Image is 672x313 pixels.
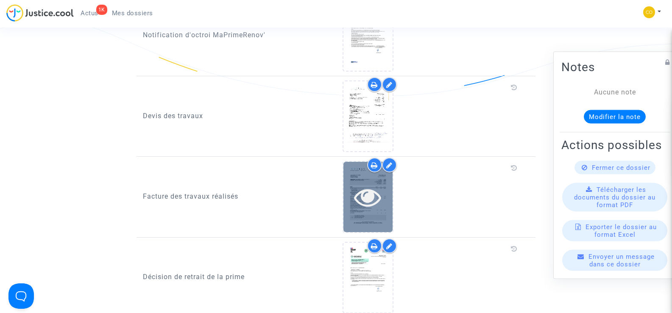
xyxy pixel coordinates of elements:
[574,186,655,208] span: Télécharger les documents du dossier au format PDF
[643,6,655,18] img: 84a266a8493598cb3cce1313e02c3431
[6,4,74,22] img: jc-logo.svg
[574,87,655,97] div: Aucune note
[143,271,330,282] p: Décision de retrait de la prime
[561,59,668,74] h2: Notes
[105,7,160,19] a: Mes dossiers
[96,5,107,15] div: 1K
[112,9,153,17] span: Mes dossiers
[592,163,650,171] span: Fermer ce dossier
[8,283,34,309] iframe: Help Scout Beacon - Open
[81,9,98,17] span: Actus
[584,110,646,123] button: Modifier la note
[588,252,655,268] span: Envoyer un message dans ce dossier
[143,191,330,202] p: Facture des travaux réalisés
[143,30,330,40] p: Notification d'octroi MaPrimeRenov'
[586,223,657,238] span: Exporter le dossier au format Excel
[143,111,330,121] p: Devis des travaux
[74,7,105,19] a: 1KActus
[561,137,668,152] h2: Actions possibles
